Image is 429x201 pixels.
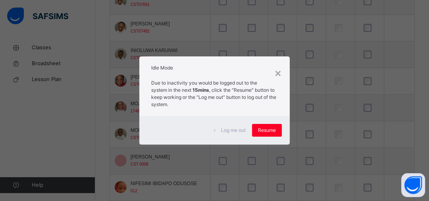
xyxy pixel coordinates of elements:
span: Resume [258,127,276,134]
div: × [274,64,282,81]
strong: 15mins [192,87,209,93]
p: Due to inactivity you would be logged out to the system in the next , click the "Resume" button t... [151,79,277,108]
h2: Idle Mode [151,64,277,72]
button: Open asap [401,173,425,197]
span: Log me out [221,127,246,134]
